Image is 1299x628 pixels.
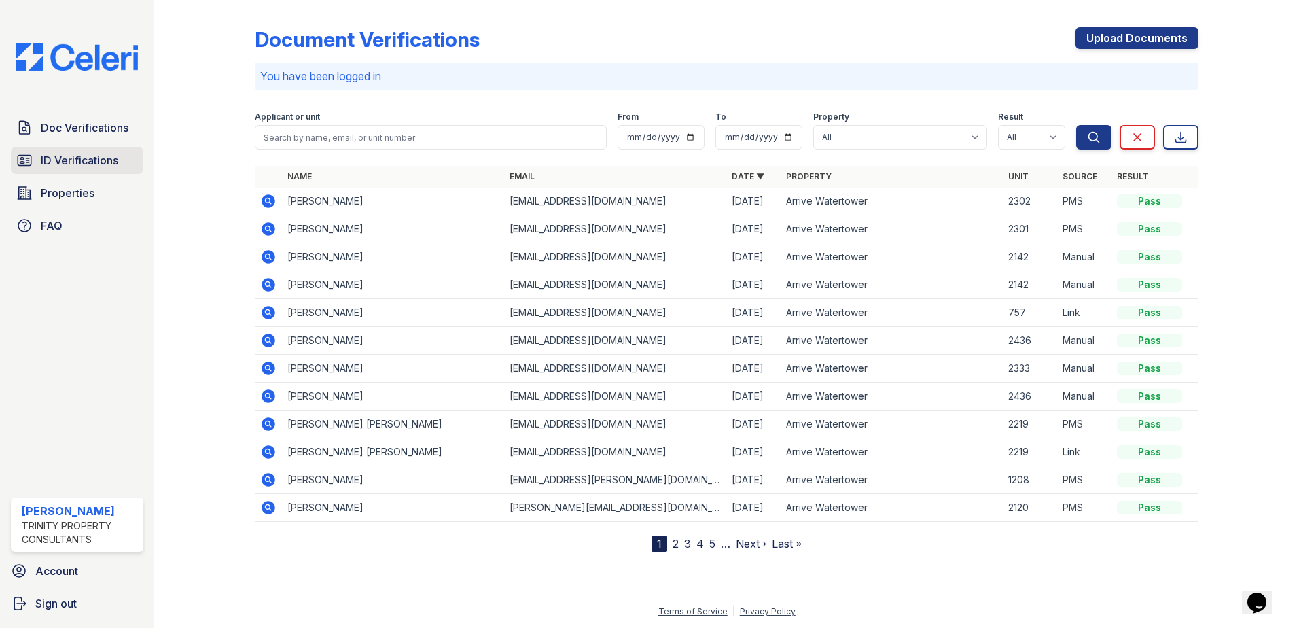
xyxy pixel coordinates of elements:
[1003,383,1057,411] td: 2436
[11,114,143,141] a: Doc Verifications
[504,299,726,327] td: [EMAIL_ADDRESS][DOMAIN_NAME]
[781,466,1003,494] td: Arrive Watertower
[1117,334,1182,347] div: Pass
[726,243,781,271] td: [DATE]
[781,188,1003,215] td: Arrive Watertower
[1117,171,1149,181] a: Result
[781,438,1003,466] td: Arrive Watertower
[740,606,796,616] a: Privacy Policy
[781,243,1003,271] td: Arrive Watertower
[1003,243,1057,271] td: 2142
[1057,438,1111,466] td: Link
[1117,417,1182,431] div: Pass
[287,171,312,181] a: Name
[726,355,781,383] td: [DATE]
[726,494,781,522] td: [DATE]
[1057,327,1111,355] td: Manual
[1242,574,1285,614] iframe: chat widget
[282,188,504,215] td: [PERSON_NAME]
[781,355,1003,383] td: Arrive Watertower
[1117,250,1182,264] div: Pass
[504,355,726,383] td: [EMAIL_ADDRESS][DOMAIN_NAME]
[255,27,480,52] div: Document Verifications
[282,299,504,327] td: [PERSON_NAME]
[282,271,504,299] td: [PERSON_NAME]
[726,411,781,438] td: [DATE]
[726,188,781,215] td: [DATE]
[998,111,1023,122] label: Result
[282,355,504,383] td: [PERSON_NAME]
[1057,383,1111,411] td: Manual
[726,383,781,411] td: [DATE]
[504,438,726,466] td: [EMAIL_ADDRESS][DOMAIN_NAME]
[1063,171,1097,181] a: Source
[1003,355,1057,383] td: 2333
[1117,194,1182,208] div: Pass
[726,299,781,327] td: [DATE]
[260,68,1193,84] p: You have been logged in
[1057,215,1111,243] td: PMS
[1117,389,1182,403] div: Pass
[1003,327,1057,355] td: 2436
[1117,501,1182,514] div: Pass
[282,466,504,494] td: [PERSON_NAME]
[781,411,1003,438] td: Arrive Watertower
[504,383,726,411] td: [EMAIL_ADDRESS][DOMAIN_NAME]
[1003,494,1057,522] td: 2120
[781,215,1003,243] td: Arrive Watertower
[510,171,535,181] a: Email
[282,494,504,522] td: [PERSON_NAME]
[1003,466,1057,494] td: 1208
[282,327,504,355] td: [PERSON_NAME]
[41,152,118,169] span: ID Verifications
[1003,438,1057,466] td: 2219
[504,243,726,271] td: [EMAIL_ADDRESS][DOMAIN_NAME]
[255,111,320,122] label: Applicant or unit
[22,519,138,546] div: Trinity Property Consultants
[813,111,849,122] label: Property
[1057,299,1111,327] td: Link
[504,411,726,438] td: [EMAIL_ADDRESS][DOMAIN_NAME]
[5,43,149,71] img: CE_Logo_Blue-a8612792a0a2168367f1c8372b55b34899dd931a85d93a1a3d3e32e68fde9ad4.png
[35,563,78,579] span: Account
[1003,188,1057,215] td: 2302
[772,537,802,551] a: Last »
[781,383,1003,411] td: Arrive Watertower
[652,536,667,552] div: 1
[726,466,781,494] td: [DATE]
[504,271,726,299] td: [EMAIL_ADDRESS][DOMAIN_NAME]
[1075,27,1198,49] a: Upload Documents
[618,111,639,122] label: From
[1003,271,1057,299] td: 2142
[504,466,726,494] td: [EMAIL_ADDRESS][PERSON_NAME][DOMAIN_NAME]
[22,503,138,519] div: [PERSON_NAME]
[5,557,149,585] a: Account
[1117,222,1182,236] div: Pass
[726,271,781,299] td: [DATE]
[282,411,504,438] td: [PERSON_NAME] [PERSON_NAME]
[736,537,766,551] a: Next ›
[715,111,726,122] label: To
[504,327,726,355] td: [EMAIL_ADDRESS][DOMAIN_NAME]
[35,595,77,612] span: Sign out
[1057,494,1111,522] td: PMS
[781,271,1003,299] td: Arrive Watertower
[41,120,128,136] span: Doc Verifications
[41,217,63,234] span: FAQ
[282,438,504,466] td: [PERSON_NAME] [PERSON_NAME]
[282,243,504,271] td: [PERSON_NAME]
[282,383,504,411] td: [PERSON_NAME]
[504,188,726,215] td: [EMAIL_ADDRESS][DOMAIN_NAME]
[1057,466,1111,494] td: PMS
[11,179,143,207] a: Properties
[684,537,691,551] a: 3
[1117,278,1182,292] div: Pass
[1057,243,1111,271] td: Manual
[1003,411,1057,438] td: 2219
[41,185,94,201] span: Properties
[709,537,715,551] a: 5
[1057,411,1111,438] td: PMS
[673,537,679,551] a: 2
[255,125,607,150] input: Search by name, email, or unit number
[5,590,149,617] button: Sign out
